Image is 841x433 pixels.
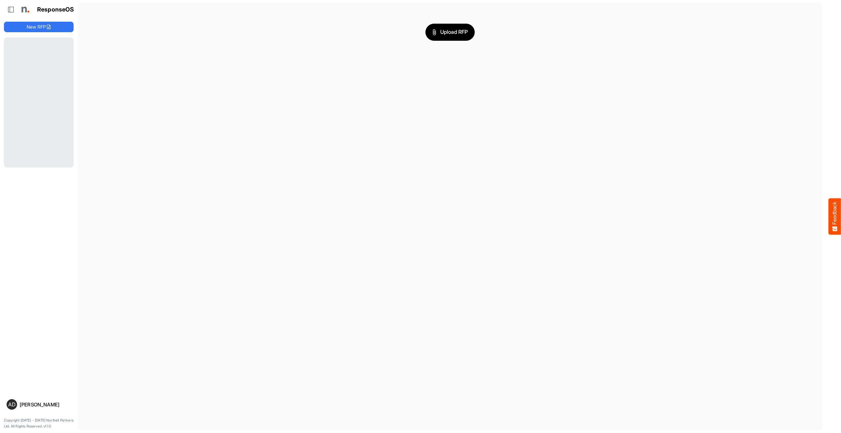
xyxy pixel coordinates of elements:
[4,37,74,167] div: Loading...
[4,418,74,429] p: Copyright [DATE] - [DATE] Northell Partners Ltd. All Rights Reserved. v1.1.0
[20,402,71,407] div: [PERSON_NAME]
[37,6,74,13] h1: ResponseOS
[4,22,74,32] button: New RFP
[829,198,841,235] button: Feedback
[425,24,475,41] button: Upload RFP
[18,3,31,16] img: Northell
[8,402,15,407] span: AD
[432,28,468,36] span: Upload RFP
